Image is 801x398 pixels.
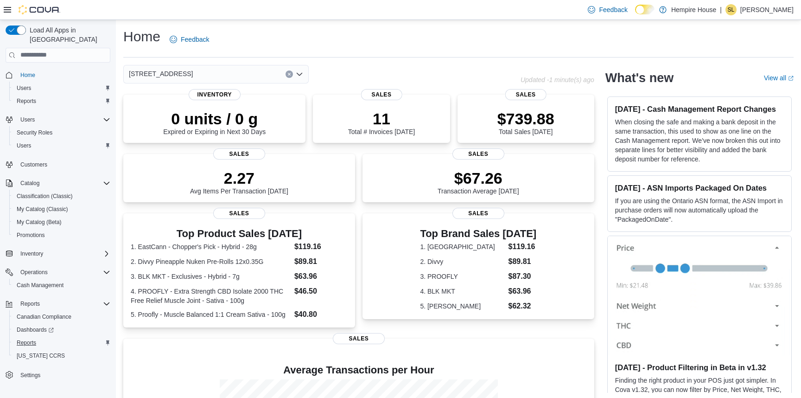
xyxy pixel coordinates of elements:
a: Dashboards [9,323,114,336]
span: Cash Management [13,280,110,291]
p: 2.27 [190,169,288,187]
span: Canadian Compliance [13,311,110,322]
span: Reports [17,298,110,309]
a: Cash Management [13,280,67,291]
dt: 2. Divvy Pineapple Nuken Pre-Rolls 12x0.35G [131,257,291,266]
button: Cash Management [9,279,114,292]
span: My Catalog (Classic) [13,204,110,215]
span: Reports [13,96,110,107]
dt: 4. PROOFLY - Extra Strength CBD Isolate 2000 THC Free Relief Muscle Joint - Sativa - 100g [131,287,291,305]
button: Reports [2,297,114,310]
span: Catalog [17,178,110,189]
svg: External link [788,76,794,81]
span: Operations [17,267,110,278]
span: Dark Mode [635,14,636,15]
p: 11 [348,109,415,128]
span: Users [20,116,35,123]
button: Reports [9,336,114,349]
h4: Average Transactions per Hour [131,365,587,376]
dd: $89.81 [508,256,536,267]
span: Promotions [13,230,110,241]
button: Inventory [17,248,47,259]
p: $739.88 [497,109,554,128]
dd: $119.16 [508,241,536,252]
span: My Catalog (Classic) [17,205,68,213]
span: Users [17,114,110,125]
button: My Catalog (Beta) [9,216,114,229]
img: Cova [19,5,60,14]
span: My Catalog (Beta) [17,218,62,226]
button: Operations [17,267,51,278]
span: Canadian Compliance [17,313,71,321]
span: Reports [13,337,110,348]
a: View allExternal link [764,74,794,82]
dd: $87.30 [508,271,536,282]
button: Users [17,114,38,125]
dt: 1. [GEOGRAPHIC_DATA] [420,242,504,251]
div: Expired or Expiring in Next 30 Days [163,109,266,135]
span: Sales [452,208,504,219]
span: Inventory [20,250,43,257]
p: Hempire House [671,4,716,15]
button: Catalog [2,177,114,190]
dd: $89.81 [294,256,348,267]
span: Settings [20,372,40,379]
dt: 3. PROOFLY [420,272,504,281]
span: Reports [17,97,36,105]
span: Classification (Classic) [13,191,110,202]
span: Reports [20,300,40,308]
p: [PERSON_NAME] [740,4,794,15]
span: Operations [20,269,48,276]
div: Transaction Average [DATE] [438,169,519,195]
a: Users [13,140,35,151]
button: Promotions [9,229,114,242]
span: Users [13,140,110,151]
span: My Catalog (Beta) [13,217,110,228]
span: Settings [17,369,110,380]
dd: $63.96 [508,286,536,297]
span: [STREET_ADDRESS] [129,68,193,79]
h3: [DATE] - Cash Management Report Changes [615,104,784,114]
span: Load All Apps in [GEOGRAPHIC_DATA] [26,26,110,44]
a: [US_STATE] CCRS [13,350,69,361]
span: Security Roles [13,127,110,138]
span: Sales [333,333,385,344]
span: Users [17,142,31,149]
a: Feedback [584,0,631,19]
button: Settings [2,368,114,381]
button: Security Roles [9,126,114,139]
span: Inventory [17,248,110,259]
button: Clear input [286,71,293,78]
span: Sales [452,148,504,160]
p: 0 units / 0 g [163,109,266,128]
button: Canadian Compliance [9,310,114,323]
h1: Home [123,27,160,46]
button: My Catalog (Classic) [9,203,114,216]
dt: 4. BLK MKT [420,287,504,296]
span: Classification (Classic) [17,193,73,200]
a: Home [17,70,39,81]
div: Sharlene Lochan [725,4,737,15]
button: Users [2,113,114,126]
dd: $40.80 [294,309,348,320]
a: Customers [17,159,51,170]
div: Total # Invoices [DATE] [348,109,415,135]
dt: 1. EastCann - Chopper's Pick - Hybrid - 28g [131,242,291,251]
button: [US_STATE] CCRS [9,349,114,362]
button: Users [9,139,114,152]
span: Home [20,71,35,79]
span: Dashboards [13,324,110,335]
p: Updated -1 minute(s) ago [521,76,594,83]
a: Promotions [13,230,49,241]
button: Catalog [17,178,43,189]
p: When closing the safe and making a bank deposit in the same transaction, this used to show as one... [615,117,784,164]
span: Users [17,84,31,92]
button: Customers [2,158,114,171]
span: Washington CCRS [13,350,110,361]
dd: $46.50 [294,286,348,297]
button: Inventory [2,247,114,260]
div: Total Sales [DATE] [497,109,554,135]
dd: $62.32 [508,301,536,312]
p: If you are using the Ontario ASN format, the ASN Import in purchase orders will now automatically... [615,196,784,224]
span: Promotions [17,231,45,239]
